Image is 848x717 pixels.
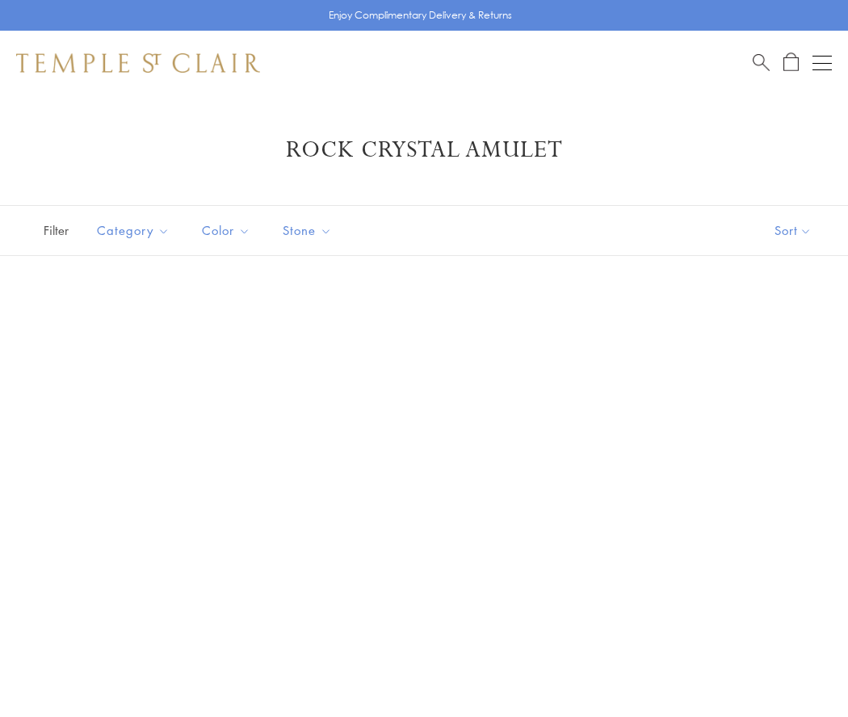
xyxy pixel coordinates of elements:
[329,7,512,23] p: Enjoy Complimentary Delivery & Returns
[85,212,182,249] button: Category
[16,53,260,73] img: Temple St. Clair
[275,220,344,241] span: Stone
[738,206,848,255] button: Show sort by
[783,52,799,73] a: Open Shopping Bag
[190,212,262,249] button: Color
[812,53,832,73] button: Open navigation
[753,52,770,73] a: Search
[194,220,262,241] span: Color
[89,220,182,241] span: Category
[271,212,344,249] button: Stone
[40,136,808,165] h1: Rock Crystal Amulet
